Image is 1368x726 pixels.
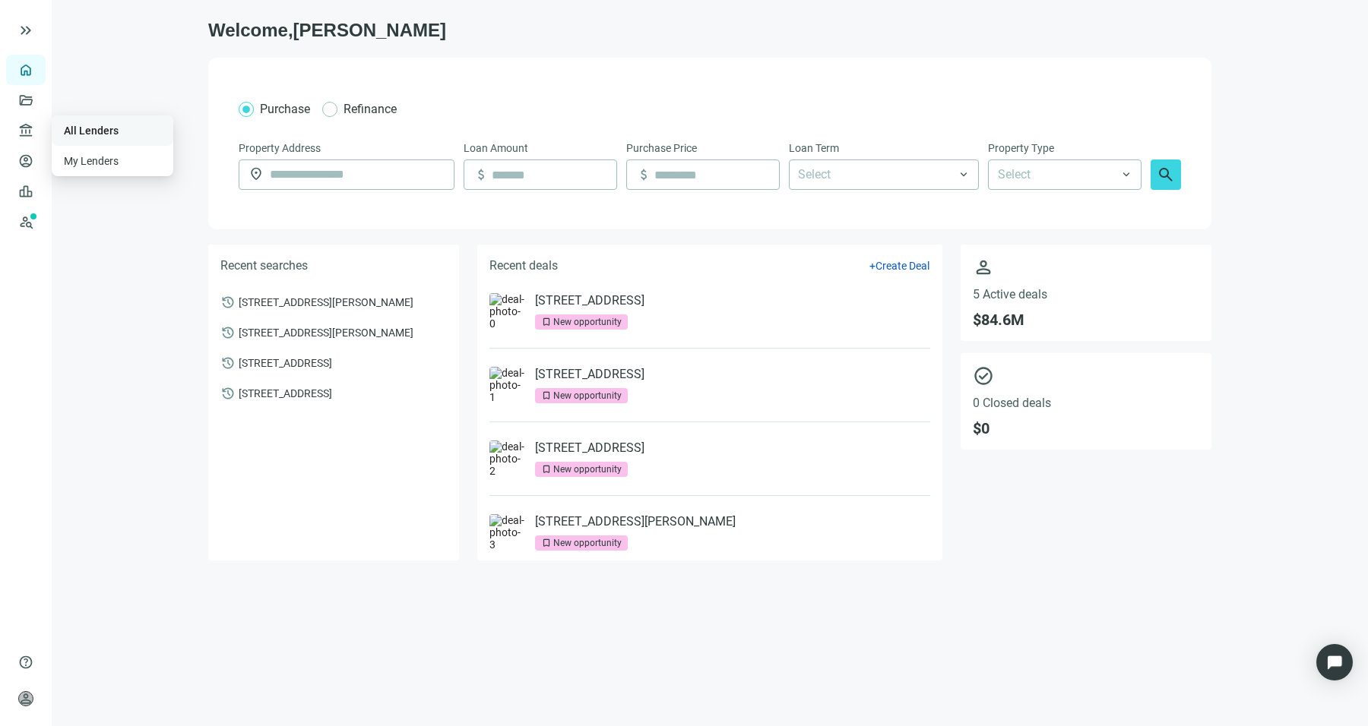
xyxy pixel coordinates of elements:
[553,314,622,330] div: New opportunity
[535,293,644,308] a: [STREET_ADDRESS]
[464,140,528,156] span: Loan Amount
[541,538,552,548] span: bookmark
[1151,159,1181,190] button: search
[535,367,644,382] a: [STREET_ADDRESS]
[535,440,644,456] a: [STREET_ADDRESS]
[239,325,413,339] span: [STREET_ADDRESS][PERSON_NAME]
[220,386,236,401] span: history
[626,140,697,156] span: Purchase Price
[973,257,1199,278] span: person
[489,440,526,477] img: deal-photo-2
[489,367,526,403] img: deal-photo-1
[789,140,839,156] span: Loan Term
[473,167,489,182] span: attach_money
[973,365,1199,387] span: check_circle
[344,102,397,116] span: Refinance
[535,514,736,529] a: [STREET_ADDRESS][PERSON_NAME]
[18,123,29,138] span: account_balance
[636,167,651,182] span: attach_money
[876,260,929,272] span: Create Deal
[553,535,622,551] div: New opportunity
[541,464,552,475] span: bookmark
[18,691,33,706] span: person
[1157,166,1175,184] span: search
[541,390,552,401] span: bookmark
[239,386,332,399] span: [STREET_ADDRESS]
[260,102,310,116] span: Purchase
[489,293,526,330] img: deal-photo-0
[973,419,1199,437] span: $ 0
[973,396,1199,410] span: 0 Closed deals
[973,287,1199,301] span: 5 Active deals
[220,325,236,340] span: history
[239,140,321,156] span: Property Address
[64,125,119,137] a: All Lenders
[239,295,413,308] span: [STREET_ADDRESS][PERSON_NAME]
[208,18,1211,43] h1: Welcome, [PERSON_NAME]
[18,655,33,670] span: help
[489,257,558,275] h5: Recent deals
[220,355,236,371] span: history
[64,155,119,167] a: My Lenders
[553,462,622,477] div: New opportunity
[249,166,264,181] span: location_on
[869,260,876,272] span: +
[489,514,526,551] img: deal-photo-3
[1316,644,1353,680] div: Open Intercom Messenger
[220,257,308,275] h5: Recent searches
[988,140,1054,156] span: Property Type
[220,295,236,310] span: history
[17,21,35,39] button: keyboard_double_arrow_right
[239,355,332,369] span: [STREET_ADDRESS]
[869,259,930,273] button: +Create Deal
[541,317,552,327] span: bookmark
[553,388,622,403] div: New opportunity
[973,311,1199,329] span: $ 84.6M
